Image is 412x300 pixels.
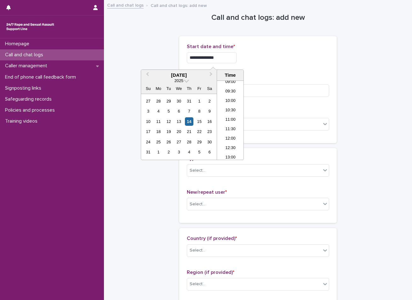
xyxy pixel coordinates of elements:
[195,117,203,126] div: Choose Friday, August 15th, 2025
[144,127,152,136] div: Choose Sunday, August 17th, 2025
[3,96,57,102] p: Safeguarding records
[144,107,152,115] div: Choose Sunday, August 3rd, 2025
[154,117,163,126] div: Choose Monday, August 11th, 2025
[154,107,163,115] div: Choose Monday, August 4th, 2025
[217,87,244,97] li: 09:30
[195,107,203,115] div: Choose Friday, August 8th, 2025
[175,127,183,136] div: Choose Wednesday, August 20th, 2025
[205,148,214,156] div: Choose Saturday, September 6th, 2025
[205,127,214,136] div: Choose Saturday, August 23rd, 2025
[195,84,203,93] div: Fr
[175,117,183,126] div: Choose Wednesday, August 13th, 2025
[205,107,214,115] div: Choose Saturday, August 9th, 2025
[164,97,173,105] div: Choose Tuesday, July 29th, 2025
[195,97,203,105] div: Choose Friday, August 1st, 2025
[219,72,242,78] div: Time
[185,117,193,126] div: Choose Thursday, August 14th, 2025
[190,167,205,174] div: Select...
[144,117,152,126] div: Choose Sunday, August 10th, 2025
[207,70,217,81] button: Next Month
[3,63,52,69] p: Caller management
[154,148,163,156] div: Choose Monday, September 1st, 2025
[217,106,244,115] li: 10:30
[187,236,237,241] span: Country (if provided)
[195,148,203,156] div: Choose Friday, September 5th, 2025
[175,84,183,93] div: We
[142,70,152,81] button: Previous Month
[3,107,60,113] p: Policies and processes
[141,72,217,78] div: [DATE]
[195,127,203,136] div: Choose Friday, August 22nd, 2025
[185,84,193,93] div: Th
[187,44,235,49] span: Start date and time
[205,117,214,126] div: Choose Saturday, August 16th, 2025
[164,127,173,136] div: Choose Tuesday, August 19th, 2025
[190,247,205,254] div: Select...
[175,97,183,105] div: Choose Wednesday, July 30th, 2025
[185,138,193,146] div: Choose Thursday, August 28th, 2025
[190,281,205,287] div: Select...
[195,138,203,146] div: Choose Friday, August 29th, 2025
[179,13,337,22] h1: Call and chat logs: add new
[217,125,244,134] li: 11:30
[144,148,152,156] div: Choose Sunday, August 31st, 2025
[185,148,193,156] div: Choose Thursday, September 4th, 2025
[187,270,234,275] span: Region (if provided)
[154,127,163,136] div: Choose Monday, August 18th, 2025
[185,127,193,136] div: Choose Thursday, August 21st, 2025
[5,20,55,33] img: rhQMoQhaT3yELyF149Cw
[205,97,214,105] div: Choose Saturday, August 2nd, 2025
[164,84,173,93] div: Tu
[175,138,183,146] div: Choose Wednesday, August 27th, 2025
[151,2,207,8] p: Call and chat logs: add new
[154,97,163,105] div: Choose Monday, July 28th, 2025
[217,78,244,87] li: 09:00
[217,144,244,153] li: 12:30
[3,41,34,47] p: Homepage
[187,190,227,195] span: New/repeat user
[217,115,244,125] li: 11:00
[175,78,183,83] span: 2025
[164,107,173,115] div: Choose Tuesday, August 5th, 2025
[143,96,215,157] div: month 2025-08
[3,118,43,124] p: Training videos
[3,52,48,58] p: Call and chat logs
[175,107,183,115] div: Choose Wednesday, August 6th, 2025
[175,148,183,156] div: Choose Wednesday, September 3rd, 2025
[164,148,173,156] div: Choose Tuesday, September 2nd, 2025
[3,85,46,91] p: Signposting links
[217,97,244,106] li: 10:00
[164,138,173,146] div: Choose Tuesday, August 26th, 2025
[205,84,214,93] div: Sa
[185,97,193,105] div: Choose Thursday, July 31st, 2025
[144,138,152,146] div: Choose Sunday, August 24th, 2025
[217,134,244,144] li: 12:00
[144,97,152,105] div: Choose Sunday, July 27th, 2025
[164,117,173,126] div: Choose Tuesday, August 12th, 2025
[190,201,205,208] div: Select...
[185,107,193,115] div: Choose Thursday, August 7th, 2025
[3,74,81,80] p: End of phone call feedback form
[144,84,152,93] div: Su
[154,84,163,93] div: Mo
[205,138,214,146] div: Choose Saturday, August 30th, 2025
[107,1,144,8] a: Call and chat logs
[154,138,163,146] div: Choose Monday, August 25th, 2025
[217,153,244,163] li: 13:00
